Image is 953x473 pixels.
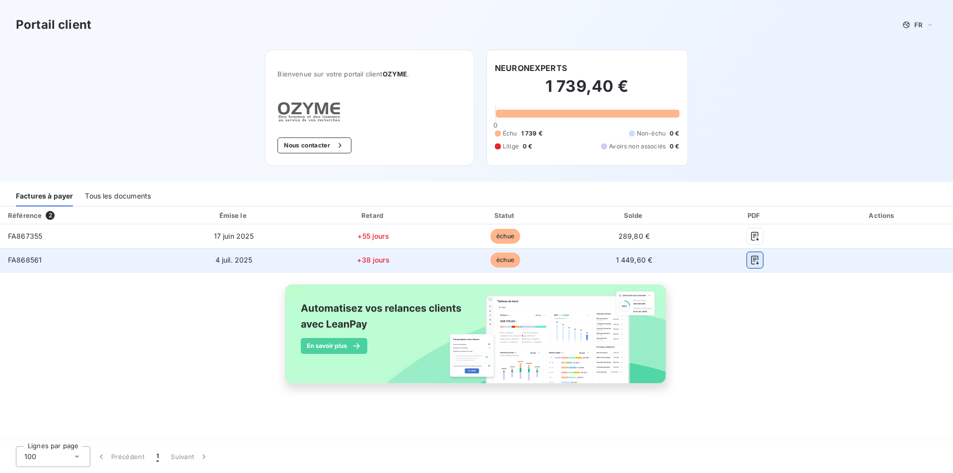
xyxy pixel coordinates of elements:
[165,446,215,467] button: Suivant
[503,142,519,151] span: Litige
[495,62,567,74] h6: NEURONEXPERTS
[16,16,91,34] h3: Portail client
[814,210,951,220] div: Actions
[277,137,351,153] button: Nous contacter
[914,21,922,29] span: FR
[523,142,532,151] span: 0 €
[357,232,389,240] span: +55 jours
[309,210,438,220] div: Retard
[163,210,305,220] div: Émise le
[572,210,695,220] div: Solde
[490,253,520,268] span: échue
[493,121,497,129] span: 0
[503,129,517,138] span: Échu
[521,129,543,138] span: 1 739 €
[90,446,150,467] button: Précédent
[215,256,253,264] span: 4 juil. 2025
[495,76,680,106] h2: 1 739,40 €
[670,129,679,138] span: 0 €
[276,278,677,401] img: banner
[490,229,520,244] span: échue
[618,232,650,240] span: 289,80 €
[214,232,254,240] span: 17 juin 2025
[8,256,42,264] span: FA868561
[357,256,389,264] span: +38 jours
[277,102,341,122] img: Company logo
[442,210,569,220] div: Statut
[156,452,159,462] span: 1
[637,129,666,138] span: Non-échu
[383,70,408,78] span: OZYME
[670,142,679,151] span: 0 €
[85,186,151,206] div: Tous les documents
[616,256,653,264] span: 1 449,60 €
[46,211,55,220] span: 2
[8,211,42,219] div: Référence
[700,210,810,220] div: PDF
[609,142,666,151] span: Avoirs non associés
[150,446,165,467] button: 1
[16,186,73,206] div: Factures à payer
[24,452,36,462] span: 100
[277,70,462,78] span: Bienvenue sur votre portail client .
[8,232,42,240] span: FA867355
